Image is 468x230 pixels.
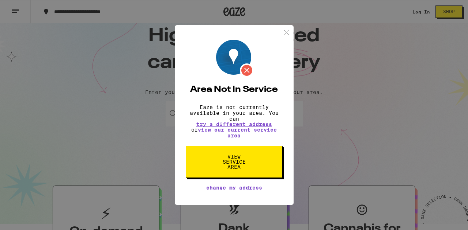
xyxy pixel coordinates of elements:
[186,85,283,94] h2: Area Not In Service
[216,40,254,77] img: Location
[282,28,291,37] img: close.svg
[206,185,262,190] button: Change My Address
[186,154,283,160] a: View Service Area
[215,154,253,169] span: View Service Area
[198,127,277,139] a: view our current service area
[196,122,272,127] button: try a different address
[186,104,283,139] p: Eaze is not currently available in your area. You can or
[4,5,53,11] span: Hi. Need any help?
[186,146,283,178] button: View Service Area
